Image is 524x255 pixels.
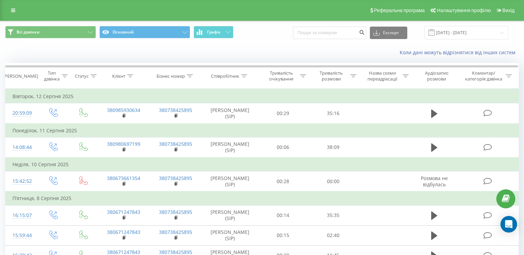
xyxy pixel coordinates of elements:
[400,49,519,56] a: Коли дані можуть відрізнятися вiд інших систем
[370,27,407,39] button: Експорт
[3,73,38,79] div: [PERSON_NAME]
[12,106,30,120] div: 20:59:09
[211,73,239,79] div: Співробітник
[159,209,192,215] a: 380738425895
[421,175,448,188] span: Розмова не відбулась
[12,209,30,222] div: 16:15:07
[308,225,358,245] td: 02:40
[112,73,125,79] div: Клієнт
[258,225,308,245] td: 00:15
[417,70,457,82] div: Аудіозапис розмови
[293,27,366,39] input: Пошук за номером
[207,30,221,35] span: Графік
[308,103,358,124] td: 35:16
[258,137,308,158] td: 00:06
[258,103,308,124] td: 00:29
[500,216,517,233] div: Open Intercom Messenger
[159,175,192,181] a: 380738425895
[107,141,140,147] a: 380980697199
[6,158,519,171] td: Неділя, 10 Серпня 2025
[12,141,30,154] div: 14:08:44
[12,174,30,188] div: 15:42:52
[308,137,358,158] td: 38:09
[157,73,185,79] div: Бізнес номер
[202,205,258,225] td: [PERSON_NAME] (SIP)
[202,137,258,158] td: [PERSON_NAME] (SIP)
[5,26,96,38] button: Всі дзвінки
[374,8,425,13] span: Реферальна програма
[6,89,519,103] td: Вівторок, 12 Серпня 2025
[12,229,30,242] div: 15:59:44
[107,107,140,113] a: 380985930634
[107,229,140,235] a: 380671247843
[202,225,258,245] td: [PERSON_NAME] (SIP)
[202,171,258,192] td: [PERSON_NAME] (SIP)
[364,70,401,82] div: Назва схеми переадресації
[264,70,299,82] div: Тривалість очікування
[258,205,308,225] td: 00:14
[463,70,504,82] div: Коментар/категорія дзвінка
[159,141,192,147] a: 380738425895
[107,175,140,181] a: 380673661354
[75,73,89,79] div: Статус
[6,191,519,205] td: П’ятниця, 8 Серпня 2025
[159,229,192,235] a: 380738425895
[107,209,140,215] a: 380671247843
[17,29,39,35] span: Всі дзвінки
[159,107,192,113] a: 380738425895
[258,171,308,192] td: 00:28
[202,103,258,124] td: [PERSON_NAME] (SIP)
[6,124,519,138] td: Понеділок, 11 Серпня 2025
[308,205,358,225] td: 35:35
[314,70,348,82] div: Тривалість розмови
[99,26,190,38] button: Основний
[308,171,358,192] td: 00:00
[44,70,60,82] div: Тип дзвінка
[194,26,233,38] button: Графік
[503,8,515,13] span: Вихід
[437,8,491,13] span: Налаштування профілю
